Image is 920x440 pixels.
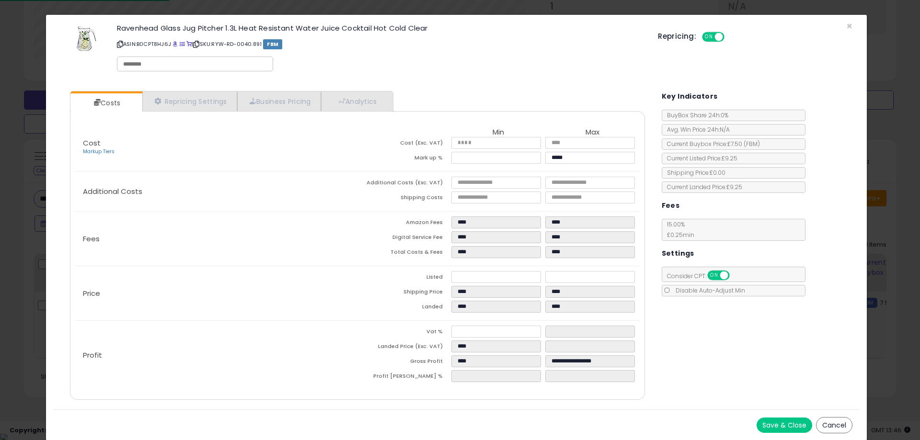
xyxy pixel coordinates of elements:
p: ASIN: B0CPT8HJ6J | SKU: RYW-RD-0040.891 [117,36,644,52]
h3: Ravenhead Glass Jug Pitcher 1.3L Heat Resistant Water Juice Cocktail Hot Cold Clear [117,24,644,32]
span: OFF [723,33,738,41]
p: Price [75,290,357,297]
span: £0.25 min [662,231,694,239]
a: Your listing only [186,40,192,48]
p: Cost [75,139,357,156]
td: Total Costs & Fees [357,246,451,261]
td: Vat % [357,326,451,340]
a: Repricing Settings [142,91,237,111]
a: BuyBox page [172,40,178,48]
span: Current Landed Price: £9.25 [662,183,742,191]
span: Consider CPT: [662,272,742,280]
td: Mark up % [357,152,451,167]
span: Disable Auto-Adjust Min [671,286,745,294]
td: Landed Price (Exc. VAT) [357,340,451,355]
span: FBM [263,39,282,49]
td: Profit [PERSON_NAME] % [357,370,451,385]
span: BuyBox Share 24h: 0% [662,111,728,119]
span: Current Listed Price: £9.25 [662,154,737,162]
td: Gross Profit [357,355,451,370]
td: Listed [357,271,451,286]
span: 15.00 % [662,220,694,239]
h5: Fees [662,200,680,212]
h5: Key Indicators [662,90,718,102]
a: All offer listings [180,40,185,48]
span: ON [708,271,720,280]
span: Avg. Win Price 24h: N/A [662,125,730,134]
span: × [846,19,852,33]
td: Cost (Exc. VAT) [357,137,451,152]
a: Analytics [321,91,392,111]
span: Current Buybox Price: [662,140,760,148]
a: Business Pricing [237,91,321,111]
span: OFF [728,271,743,280]
a: Markup Tiers [83,148,115,155]
span: ON [703,33,715,41]
p: Additional Costs [75,188,357,195]
td: Amazon Fees [357,216,451,231]
h5: Settings [662,248,694,259]
td: Shipping Costs [357,192,451,206]
td: Landed [357,301,451,316]
td: Digital Service Fee [357,231,451,246]
button: Cancel [816,417,852,433]
button: Save & Close [757,417,812,433]
a: Costs [70,93,141,113]
h5: Repricing: [658,33,696,40]
img: 41++VVoOGAL._SL60_.jpg [71,24,100,53]
th: Max [545,128,639,137]
th: Min [451,128,545,137]
span: Shipping Price: £0.00 [662,169,725,177]
p: Profit [75,351,357,359]
span: ( FBM ) [744,140,760,148]
p: Fees [75,235,357,243]
td: Shipping Price [357,286,451,301]
span: £7.50 [727,140,760,148]
td: Additional Costs (Exc. VAT) [357,177,451,192]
